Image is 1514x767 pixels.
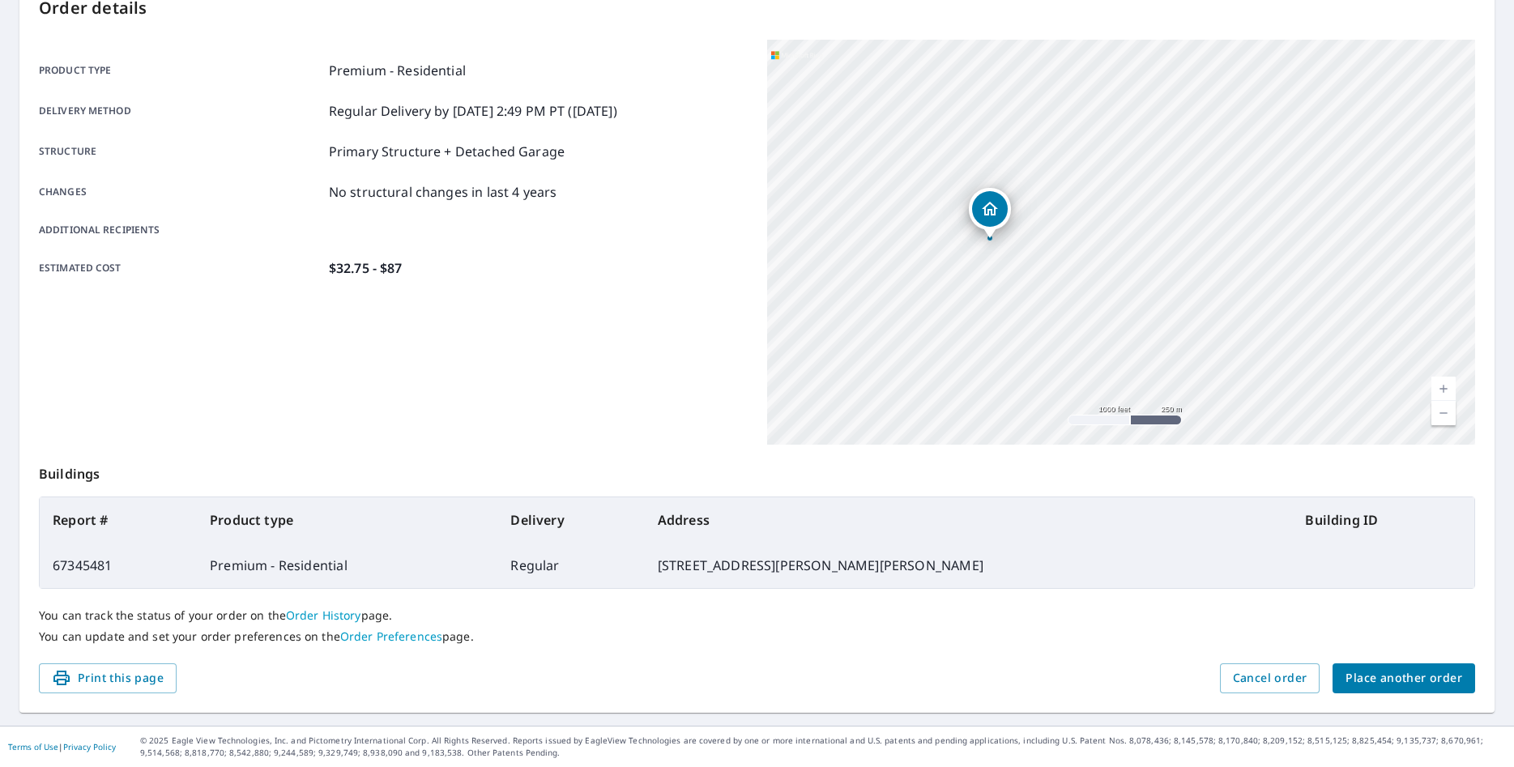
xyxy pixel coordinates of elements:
[197,497,497,543] th: Product type
[286,607,361,623] a: Order History
[329,258,403,278] p: $32.75 - $87
[39,223,322,237] p: Additional recipients
[39,258,322,278] p: Estimated cost
[39,61,322,80] p: Product type
[329,101,617,121] p: Regular Delivery by [DATE] 2:49 PM PT ([DATE])
[39,663,177,693] button: Print this page
[969,188,1011,238] div: Dropped pin, building 1, Residential property, 4300 Jennifer Ln Crowley, TX 76036
[39,142,322,161] p: Structure
[1431,377,1456,401] a: Current Level 15, Zoom In
[497,497,644,543] th: Delivery
[63,741,116,752] a: Privacy Policy
[329,142,565,161] p: Primary Structure + Detached Garage
[645,497,1293,543] th: Address
[1333,663,1475,693] button: Place another order
[39,101,322,121] p: Delivery method
[39,182,322,202] p: Changes
[645,543,1293,588] td: [STREET_ADDRESS][PERSON_NAME][PERSON_NAME]
[197,543,497,588] td: Premium - Residential
[1220,663,1320,693] button: Cancel order
[329,182,557,202] p: No structural changes in last 4 years
[39,629,1475,644] p: You can update and set your order preferences on the page.
[52,668,164,688] span: Print this page
[39,445,1475,496] p: Buildings
[8,741,58,752] a: Terms of Use
[8,742,116,752] p: |
[1233,668,1307,688] span: Cancel order
[1346,668,1462,688] span: Place another order
[39,608,1475,623] p: You can track the status of your order on the page.
[497,543,644,588] td: Regular
[40,497,197,543] th: Report #
[140,735,1506,759] p: © 2025 Eagle View Technologies, Inc. and Pictometry International Corp. All Rights Reserved. Repo...
[329,61,466,80] p: Premium - Residential
[340,629,442,644] a: Order Preferences
[40,543,197,588] td: 67345481
[1431,401,1456,425] a: Current Level 15, Zoom Out
[1292,497,1474,543] th: Building ID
